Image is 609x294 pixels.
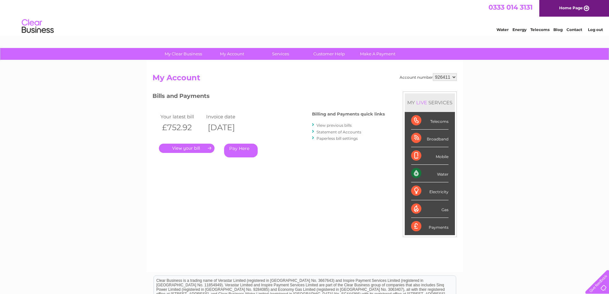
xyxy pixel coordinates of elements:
[152,73,457,85] h2: My Account
[303,48,355,60] a: Customer Help
[205,112,251,121] td: Invoice date
[316,136,358,141] a: Paperless bill settings
[224,144,258,157] a: Pay Here
[411,165,449,182] div: Water
[400,73,457,81] div: Account number
[159,112,205,121] td: Your latest bill
[316,130,361,134] a: Statement of Accounts
[588,27,603,32] a: Log out
[152,91,385,103] h3: Bills and Payments
[405,93,455,112] div: MY SERVICES
[512,27,527,32] a: Energy
[496,27,509,32] a: Water
[159,144,215,153] a: .
[411,182,449,200] div: Electricity
[312,112,385,116] h4: Billing and Payments quick links
[21,17,54,36] img: logo.png
[488,3,533,11] a: 0333 014 3131
[316,123,352,128] a: View previous bills
[530,27,550,32] a: Telecoms
[351,48,404,60] a: Make A Payment
[159,121,205,134] th: £752.92
[415,99,428,106] div: LIVE
[411,147,449,165] div: Mobile
[154,4,456,31] div: Clear Business is a trading name of Verastar Limited (registered in [GEOGRAPHIC_DATA] No. 3667643...
[157,48,210,60] a: My Clear Business
[411,112,449,130] div: Telecoms
[206,48,258,60] a: My Account
[205,121,251,134] th: [DATE]
[553,27,563,32] a: Blog
[411,218,449,235] div: Payments
[566,27,582,32] a: Contact
[254,48,307,60] a: Services
[411,130,449,147] div: Broadband
[411,200,449,218] div: Gas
